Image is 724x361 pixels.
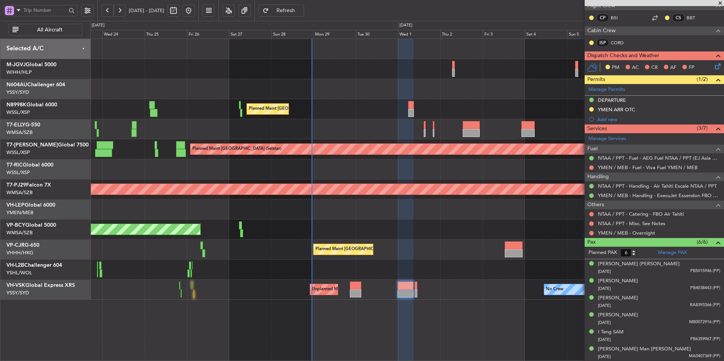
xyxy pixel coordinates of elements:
[249,103,375,115] div: Planned Maint [GEOGRAPHIC_DATA] ([GEOGRAPHIC_DATA] Intl)
[192,143,281,155] div: Planned Maint [GEOGRAPHIC_DATA] (Seletar)
[587,124,607,133] span: Services
[588,86,625,93] a: Manage Permits
[598,320,611,325] span: [DATE]
[596,14,609,22] div: CP
[270,8,301,13] span: Refresh
[6,263,62,268] a: VH-L2BChallenger 604
[6,202,25,208] span: VH-LEP
[598,220,665,227] a: NTAA / PPT - Misc. See Notes
[697,124,708,132] span: (3/7)
[440,30,483,39] div: Thu 2
[23,5,66,16] input: Trip Number
[597,116,720,123] div: Add new
[6,223,56,228] a: VP-BCYGlobal 5000
[6,289,29,296] a: YSSY/SYD
[102,30,145,39] div: Wed 24
[587,26,616,35] span: Cabin Crew
[6,129,33,136] a: WMSA/SZB
[6,102,57,107] a: N8998KGlobal 6000
[587,238,596,247] span: Pax
[690,268,720,274] span: PB5015946 (PP)
[598,303,611,308] span: [DATE]
[315,244,442,255] div: Planned Maint [GEOGRAPHIC_DATA] ([GEOGRAPHIC_DATA] Intl)
[6,229,33,236] a: WMSA/SZB
[6,162,53,168] a: T7-RICGlobal 6000
[598,294,638,302] div: [PERSON_NAME]
[689,319,720,325] span: MB0072916 (PP)
[6,142,58,148] span: T7-[PERSON_NAME]
[587,51,659,60] span: Dispatch Checks and Weather
[259,5,304,17] button: Refresh
[20,27,80,33] span: All Aircraft
[598,97,626,103] div: DEPARTURE
[587,75,605,84] span: Permits
[8,24,82,36] button: All Aircraft
[525,30,567,39] div: Sat 4
[6,189,33,196] a: WMSA/SZB
[6,69,32,76] a: WIHH/HLP
[612,64,619,72] span: PM
[6,89,29,96] a: YSSY/SYD
[567,30,610,39] div: Sun 5
[6,82,65,87] a: N604AUChallenger 604
[6,102,27,107] span: N8998K
[6,243,39,248] a: VP-CJRG-650
[611,39,628,46] a: CORD
[6,249,33,256] a: VHHH/HKG
[92,22,105,29] div: [DATE]
[6,109,30,116] a: WSSL/XSP
[312,284,405,295] div: Unplanned Maint Sydney ([PERSON_NAME] Intl)
[6,82,27,87] span: N604AU
[483,30,525,39] div: Fri 3
[588,135,626,143] a: Manage Services
[6,122,25,128] span: T7-ELLY
[6,62,56,67] a: M-JGVJGlobal 5000
[587,145,598,153] span: Fuel
[399,22,412,29] div: [DATE]
[598,269,611,274] span: [DATE]
[598,192,720,199] a: YMEN / MEB - Handling - ExecuJet Essendon FBO YMEN / MEB
[672,14,685,22] div: CS
[229,30,271,39] div: Sat 27
[6,263,24,268] span: VH-L2B
[687,14,704,21] a: BBT
[598,230,655,236] a: YMEN / MEB - Overnight
[690,336,720,342] span: PB6359967 (PP)
[588,249,617,257] label: Planned PAX
[546,284,563,295] div: No Crew
[598,328,624,336] div: I Teng SAM
[6,202,55,208] a: VH-LEPGlobal 6000
[651,64,658,72] span: CR
[587,201,604,209] span: Others
[690,285,720,291] span: PB4038443 (PP)
[6,169,30,176] a: WSSL/XSP
[6,283,75,288] a: VH-VSKGlobal Express XRS
[598,337,611,342] span: [DATE]
[611,14,628,21] a: BSI
[6,162,23,168] span: T7-RIC
[697,75,708,83] span: (1/2)
[598,354,611,359] span: [DATE]
[145,30,187,39] div: Thu 25
[129,7,164,14] span: [DATE] - [DATE]
[689,353,720,359] span: MA0407369 (PP)
[596,39,609,47] div: ISP
[271,30,314,39] div: Sun 28
[598,345,691,353] div: [PERSON_NAME] Man [PERSON_NAME]
[356,30,398,39] div: Tue 30
[6,269,32,276] a: YSHL/WOL
[632,64,639,72] span: AC
[658,249,687,257] a: Manage PAX
[598,286,611,291] span: [DATE]
[587,173,609,181] span: Handling
[6,182,26,188] span: T7-PJ29
[598,277,638,285] div: [PERSON_NAME]
[598,164,697,171] a: YMEN / MEB - Fuel - Viva Fuel YMEN / MEB
[398,30,440,39] div: Wed 1
[670,64,676,72] span: AF
[6,209,33,216] a: YMEN/MEB
[598,211,684,217] a: NTAA / PPT - Catering - FBO Air Tahiti
[598,106,635,113] div: YMEN ARR OTC
[6,62,26,67] span: M-JGVJ
[598,155,720,161] a: NTAA / PPT - Fuel - AEG Fuel NTAA / PPT (EJ Asia Only)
